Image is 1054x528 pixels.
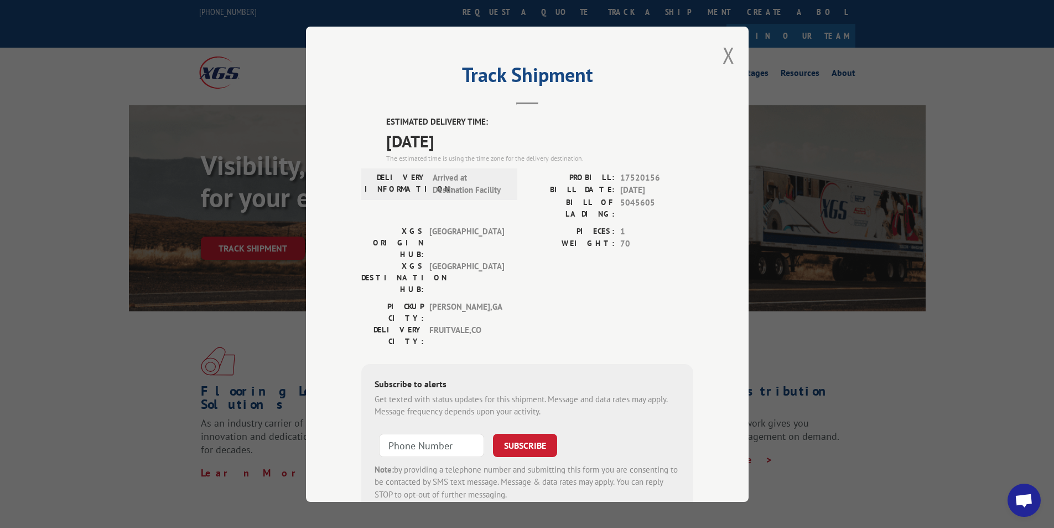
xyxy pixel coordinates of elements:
[429,300,504,324] span: [PERSON_NAME] , GA
[429,260,504,295] span: [GEOGRAPHIC_DATA]
[361,67,693,88] h2: Track Shipment
[1008,484,1041,517] a: Open chat
[723,40,735,70] button: Close modal
[429,324,504,347] span: FRUITVALE , CO
[386,116,693,129] label: ESTIMATED DELIVERY TIME:
[365,171,427,196] label: DELIVERY INFORMATION:
[375,463,680,501] div: by providing a telephone number and submitting this form you are consenting to be contacted by SM...
[493,433,557,457] button: SUBSCRIBE
[620,196,693,219] span: 5045605
[386,128,693,153] span: [DATE]
[527,238,615,250] label: WEIGHT:
[361,260,424,295] label: XGS DESTINATION HUB:
[620,238,693,250] span: 70
[433,171,507,196] span: Arrived at Destination Facility
[375,393,680,418] div: Get texted with status updates for this shipment. Message and data rates may apply. Message frequ...
[386,153,693,163] div: The estimated time is using the time zone for the delivery destination.
[361,300,424,324] label: PICKUP CITY:
[620,171,693,184] span: 17520156
[527,196,615,219] label: BILL OF LADING:
[527,171,615,184] label: PROBILL:
[527,184,615,197] label: BILL DATE:
[527,225,615,238] label: PIECES:
[375,464,394,474] strong: Note:
[379,433,484,457] input: Phone Number
[361,225,424,260] label: XGS ORIGIN HUB:
[361,324,424,347] label: DELIVERY CITY:
[375,377,680,393] div: Subscribe to alerts
[429,225,504,260] span: [GEOGRAPHIC_DATA]
[620,225,693,238] span: 1
[620,184,693,197] span: [DATE]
